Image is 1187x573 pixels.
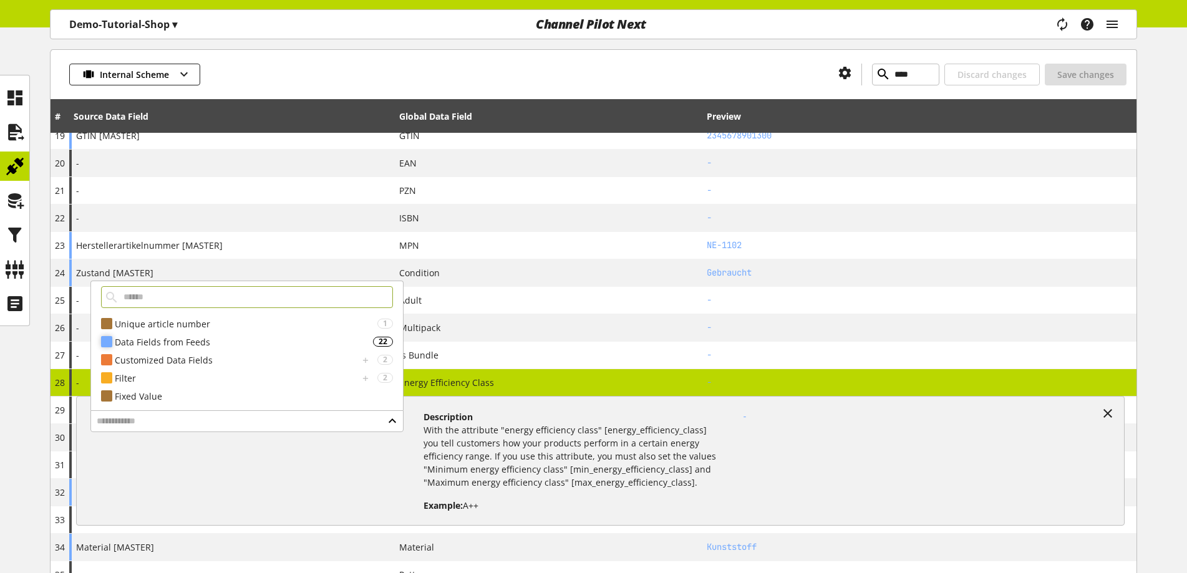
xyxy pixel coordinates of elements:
span: 23 [55,239,65,251]
span: - [76,294,79,306]
span: 20 [55,157,65,169]
span: 34 [55,541,65,553]
h4: Description [424,410,717,423]
span: - [76,349,79,361]
div: Global Data Field [399,110,472,123]
h2: NE-1102 [707,239,1132,252]
span: 22 [55,212,65,224]
span: A++ [463,499,478,511]
span: ISBN [399,211,419,224]
span: Internal Scheme [100,68,169,81]
span: 29 [55,404,65,416]
div: 1 [377,319,393,328]
span: 31 [55,459,65,471]
h2: Gebraucht [707,266,1132,279]
div: Data Fields from Feeds [115,335,373,349]
span: - [76,377,79,388]
div: Filter [115,372,359,385]
div: Customized Data Fields [115,354,359,367]
span: Discard changes [957,68,1027,81]
span: Herstellerartikelnummer [MASTER] [76,239,223,251]
span: GTIN [399,129,420,142]
span: GTIN [MASTER] [76,130,140,142]
span: Example: [424,499,463,511]
span: 30 [55,431,65,443]
img: 1869707a5a2b6c07298f74b45f9d27fa.svg [82,68,95,81]
div: 2 [377,355,393,364]
span: PZN [399,184,416,197]
span: Is Bundle [399,349,438,362]
p: With the attribute "energy efficiency class" [energy_efficiency_class] you tell customers how you... [424,423,717,489]
span: MPN [399,239,419,252]
h2: Kunststoff [707,541,1132,554]
div: 2 [377,373,393,382]
h2: 2345678901300 [707,129,1132,142]
span: 24 [55,267,65,279]
span: 28 [55,377,65,388]
span: ▾ [172,17,177,31]
span: Material [MASTER] [76,541,154,553]
h2: - [707,156,1132,170]
span: - [76,185,79,196]
span: 25 [55,294,65,306]
h2: - [707,184,1132,197]
span: EAN [399,156,417,170]
div: Source Data Field [74,110,148,123]
span: Adult [399,294,422,307]
button: Discard changes [944,64,1040,85]
span: 21 [55,185,65,196]
h2: - [707,349,1132,362]
span: 26 [55,322,65,334]
span: # [55,110,61,122]
h2: - [707,321,1132,334]
span: 19 [55,130,65,142]
span: - [76,212,79,224]
h2: - [707,294,1132,307]
span: - [76,322,79,334]
span: Energy Efficiency Class [399,376,494,389]
span: Save changes [1057,68,1114,81]
span: 32 [55,486,65,498]
span: Zustand [MASTER] [76,267,153,279]
div: Unique article number [115,317,377,330]
div: Preview [707,110,741,123]
span: Condition [399,266,440,279]
button: Internal Scheme [69,64,200,85]
nav: main navigation [50,9,1137,39]
h2: - [707,211,1132,224]
span: Multipack [399,321,440,334]
div: Fixed Value [115,390,393,403]
p: Demo-Tutorial-Shop [69,17,177,32]
div: - [722,400,1121,512]
span: 33 [55,514,65,526]
span: Material [399,541,434,554]
span: - [76,157,79,169]
span: 27 [55,349,65,361]
button: Save changes [1045,64,1126,85]
h2: - [707,376,1109,389]
div: 22 [373,337,393,346]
